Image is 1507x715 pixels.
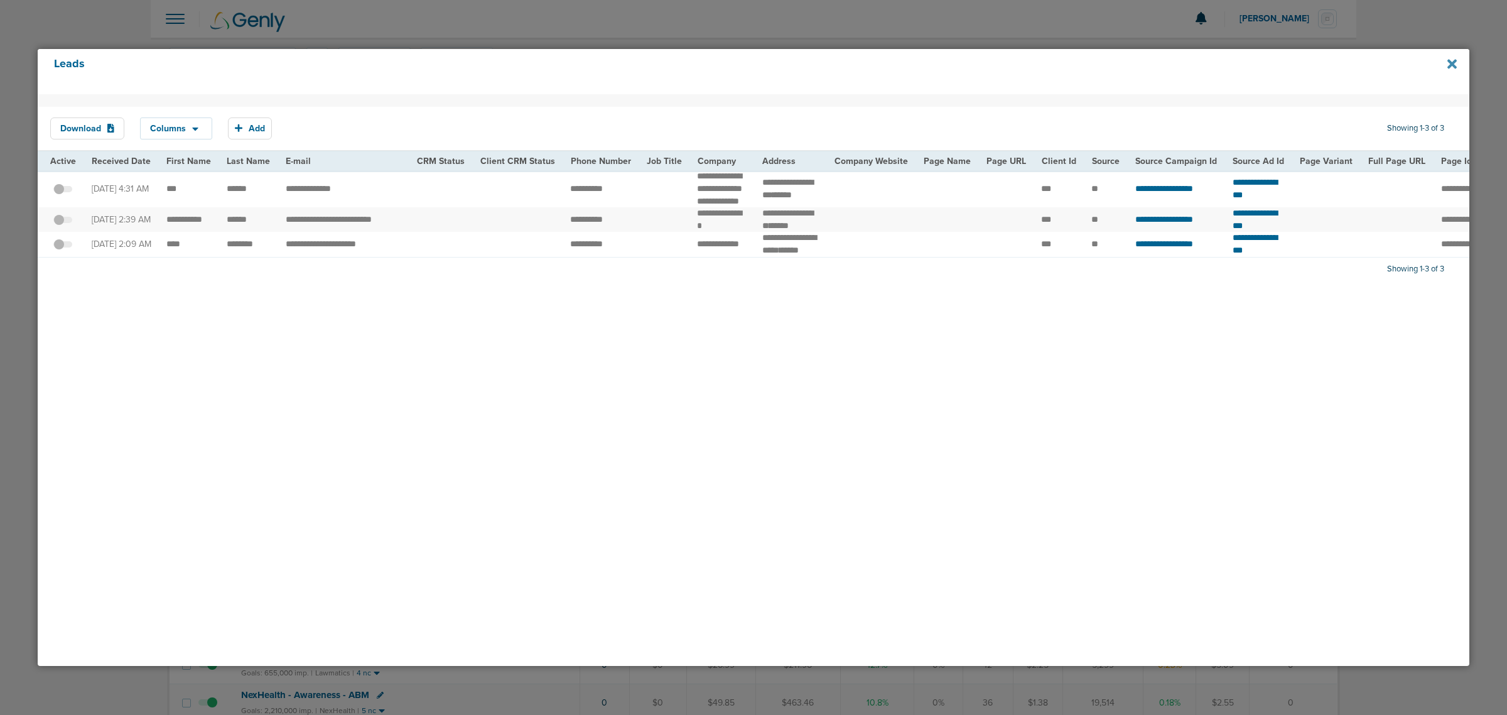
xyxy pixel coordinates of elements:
th: Job Title [639,151,689,171]
span: CRM Status [417,156,465,166]
th: Company Website [826,151,916,171]
th: Page Name [916,151,978,171]
span: Page URL [986,156,1026,166]
th: Full Page URL [1361,151,1434,171]
span: Source [1092,156,1120,166]
span: Received Date [92,156,151,166]
span: Columns [150,124,186,133]
th: Page Variant [1292,151,1361,171]
span: Client Id [1042,156,1076,166]
h4: Leads [54,57,1317,86]
span: Add [249,123,265,134]
span: Last Name [227,156,270,166]
button: Download [50,117,124,139]
th: Address [755,151,827,171]
button: Add [228,117,272,139]
span: Showing 1-3 of 3 [1387,264,1444,275]
span: First Name [166,156,211,166]
td: [DATE] 4:31 AM [84,170,159,207]
span: E-mail [286,156,311,166]
td: [DATE] 2:39 AM [84,207,159,232]
th: Client CRM Status [472,151,563,171]
td: [DATE] 2:09 AM [84,232,159,257]
span: Active [50,156,76,166]
span: Source Campaign Id [1135,156,1217,166]
span: Source Ad Id [1233,156,1284,166]
span: Phone Number [571,156,631,166]
th: Company [689,151,755,171]
span: Showing 1-3 of 3 [1387,123,1444,134]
